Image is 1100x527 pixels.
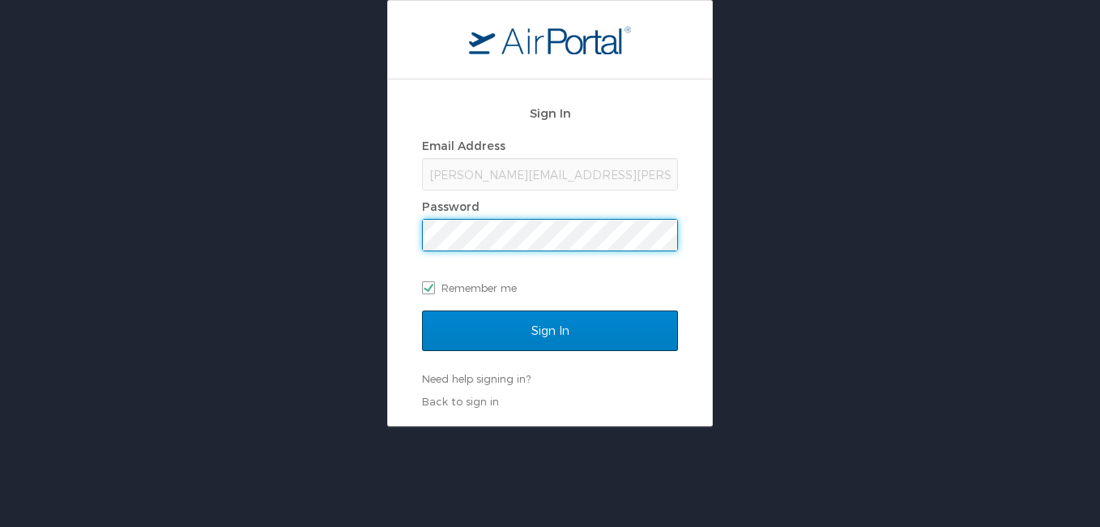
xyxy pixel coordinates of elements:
[422,139,505,152] label: Email Address
[422,104,678,122] h2: Sign In
[422,311,678,351] input: Sign In
[422,276,678,300] label: Remember me
[422,372,531,385] a: Need help signing in?
[422,199,480,213] label: Password
[469,25,631,54] img: logo
[422,395,499,408] a: Back to sign in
